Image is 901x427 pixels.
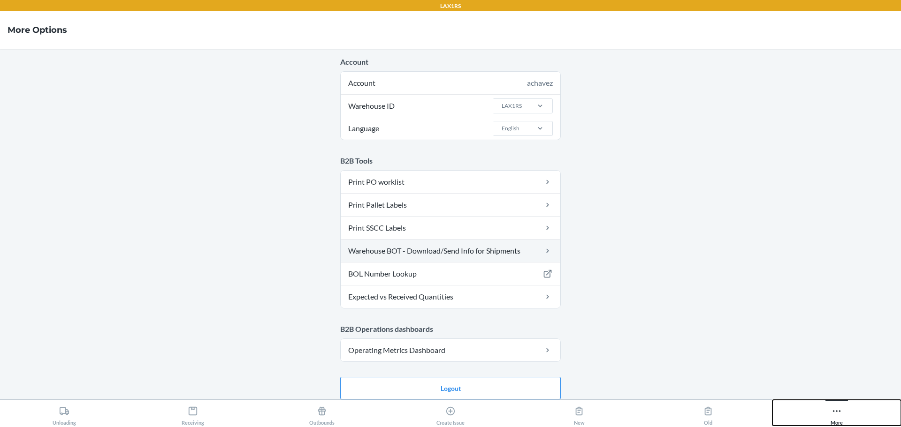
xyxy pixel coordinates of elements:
[502,124,519,133] div: English
[8,24,67,36] h4: More Options
[643,400,772,426] button: Old
[340,155,561,166] p: B2B Tools
[436,402,465,426] div: Create Issue
[501,102,502,110] input: Warehouse IDLAX1RS
[341,339,560,361] a: Operating Metrics Dashboard
[703,402,713,426] div: Old
[502,102,522,110] div: LAX1RS
[309,402,335,426] div: Outbounds
[341,217,560,239] a: Print SSCC Labels
[574,402,585,426] div: New
[341,194,560,216] a: Print Pallet Labels
[340,323,561,335] p: B2B Operations dashboards
[440,2,461,10] p: LAX1RS
[515,400,643,426] button: New
[341,240,560,262] a: Warehouse BOT - Download/Send Info for Shipments
[341,171,560,193] a: Print PO worklist
[501,124,502,133] input: LanguageEnglish
[129,400,257,426] button: Receiving
[347,117,381,140] span: Language
[772,400,901,426] button: More
[340,56,561,67] p: Account
[527,77,553,89] div: achavez
[347,95,396,117] span: Warehouse ID
[340,377,561,399] button: Logout
[341,262,560,285] a: BOL Number Lookup
[53,402,76,426] div: Unloading
[386,400,515,426] button: Create Issue
[258,400,386,426] button: Outbounds
[182,402,204,426] div: Receiving
[831,402,843,426] div: More
[341,72,560,94] div: Account
[341,285,560,308] a: Expected vs Received Quantities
